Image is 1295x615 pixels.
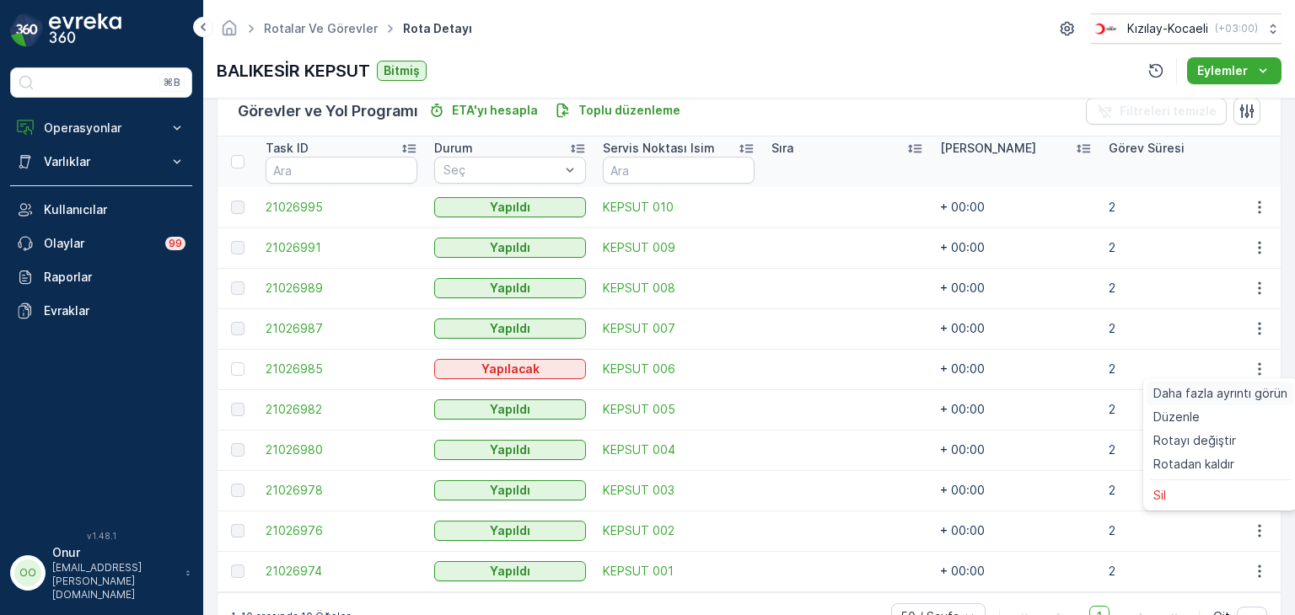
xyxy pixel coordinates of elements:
td: 2 [1100,268,1269,308]
a: KEPSUT 004 [603,441,755,458]
p: Olaylar [44,235,155,252]
a: 21026989 [266,280,417,297]
button: Varlıklar [10,145,192,179]
p: Yapıldı [490,239,530,256]
span: 21026987 [266,320,417,337]
p: Task ID [266,140,309,157]
button: Yapıldı [434,561,586,581]
a: 21026995 [266,199,417,216]
a: KEPSUT 001 [603,563,755,580]
button: Toplu düzenleme [548,100,687,120]
span: KEPSUT 007 [603,320,755,337]
span: 21026982 [266,401,417,418]
a: KEPSUT 002 [603,522,755,539]
p: BALIKESİR KEPSUT [217,58,370,83]
td: + 00:00 [932,268,1100,308]
button: Operasyonlar [10,111,192,145]
button: OOOnur[EMAIL_ADDRESS][PERSON_NAME][DOMAIN_NAME] [10,544,192,602]
p: 99 [169,237,182,250]
td: + 00:00 [932,227,1100,268]
a: Rotalar ve Görevler [264,21,378,35]
td: 2 [1100,349,1269,389]
a: Olaylar99 [10,227,192,260]
button: Yapıldı [434,399,586,420]
p: ETA'yı hesapla [452,102,538,119]
button: Yapıldı [434,238,586,258]
a: Kullanıcılar [10,193,192,227]
td: 2 [1100,187,1269,227]
span: Sil [1153,487,1166,504]
p: Sıra [771,140,793,157]
p: Durum [434,140,473,157]
input: Ara [603,157,755,184]
p: Evraklar [44,302,185,319]
a: KEPSUT 008 [603,280,755,297]
a: KEPSUT 009 [603,239,755,256]
span: Düzenle [1153,409,1200,425]
p: Toplu düzenleme [578,102,680,119]
button: Yapıldı [434,480,586,500]
p: [EMAIL_ADDRESS][PERSON_NAME][DOMAIN_NAME] [52,561,177,602]
a: 21026976 [266,522,417,539]
button: Kızılay-Kocaeli(+03:00) [1091,13,1282,44]
span: 21026991 [266,239,417,256]
p: Yapıldı [490,280,530,297]
td: 2 [1100,430,1269,470]
span: Daha fazla ayrıntı görün [1153,385,1287,402]
img: logo [10,13,44,47]
p: [PERSON_NAME] [940,140,1036,157]
p: Yapıldı [490,522,530,539]
div: Toggle Row Selected [231,201,244,214]
span: Rota Detayı [400,20,476,37]
button: Yapıldı [434,318,586,339]
p: Operasyonlar [44,120,159,136]
a: Evraklar [10,294,192,328]
span: 21026980 [266,441,417,458]
p: Yapıldı [490,320,530,337]
div: Toggle Row Selected [231,241,244,254]
button: Yapıldı [434,521,586,541]
a: 21026978 [266,482,417,499]
td: + 00:00 [932,430,1100,470]
a: KEPSUT 006 [603,361,755,377]
a: KEPSUT 003 [603,482,755,499]
a: Daha fazla ayrıntı görün [1147,382,1294,405]
td: 2 [1100,308,1269,349]
td: 2 [1100,551,1269,591]
button: Yapıldı [434,278,586,298]
span: v 1.48.1 [10,531,192,541]
p: Raporlar [44,269,185,286]
p: Yapıldı [490,563,530,580]
a: Ana Sayfa [220,25,239,40]
td: 2 [1100,389,1269,430]
div: Toggle Row Selected [231,564,244,578]
td: 2 [1100,227,1269,268]
a: KEPSUT 005 [603,401,755,418]
span: 21026974 [266,563,417,580]
p: Seç [443,162,560,179]
div: Toggle Row Selected [231,281,244,295]
td: + 00:00 [932,511,1100,551]
td: + 00:00 [932,470,1100,511]
p: Onur [52,544,177,561]
div: Toggle Row Selected [231,484,244,497]
p: Yapıldı [490,199,530,216]
p: Yapıldı [490,441,530,458]
button: Yapılacak [434,359,586,379]
span: Rotadan kaldır [1153,456,1234,473]
div: Toggle Row Selected [231,403,244,416]
td: + 00:00 [932,389,1100,430]
p: Varlıklar [44,153,159,170]
p: Kullanıcılar [44,201,185,218]
td: 2 [1100,511,1269,551]
span: 21026985 [266,361,417,377]
p: Yapıldı [490,401,530,418]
